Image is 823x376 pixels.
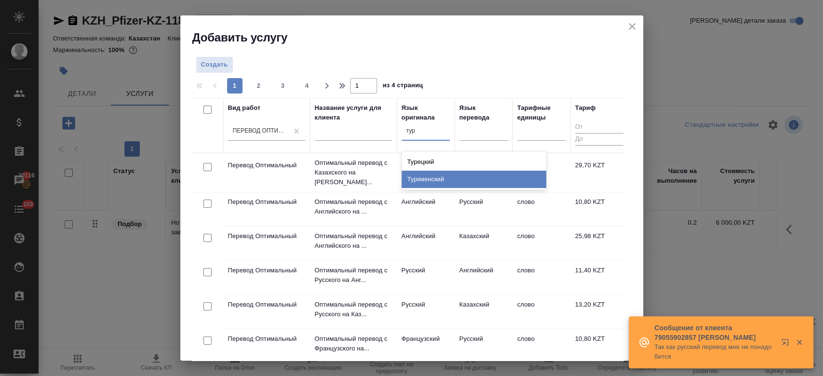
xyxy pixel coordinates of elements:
[570,227,628,260] td: 25,98 KZT
[299,81,315,91] span: 4
[251,81,267,91] span: 2
[228,103,261,113] div: Вид работ
[315,266,392,285] p: Оптимальный перевод с Русского на Анг...
[570,261,628,295] td: 11,40 KZT
[315,103,392,122] div: Название услуги для клиента
[654,323,775,342] p: Сообщение от клиента 79055902857 [PERSON_NAME]
[654,342,775,362] p: Так как русский перевод мне не понадобится
[397,295,455,329] td: Русский
[315,158,392,187] p: Оптимальный перевод с Казахского на [PERSON_NAME]...
[228,300,305,309] p: Перевод Оптимальный
[517,103,566,122] div: Тарифные единицы
[397,261,455,295] td: Русский
[570,156,628,189] td: 29,70 KZT
[383,80,423,94] span: из 4 страниц
[570,192,628,226] td: 10,80 KZT
[251,78,267,94] button: 2
[402,103,450,122] div: Язык оригинала
[228,266,305,275] p: Перевод Оптимальный
[513,192,570,226] td: слово
[575,133,623,145] input: До
[789,338,809,347] button: Закрыть
[513,227,570,260] td: слово
[402,171,546,188] div: Туркменский
[228,231,305,241] p: Перевод Оптимальный
[228,197,305,207] p: Перевод Оптимальный
[315,300,392,319] p: Оптимальный перевод с Русского на Каз...
[315,231,392,251] p: Оптимальный перевод с Английского на ...
[455,192,513,226] td: Русский
[397,156,455,189] td: Казахский
[402,153,546,171] div: Турецкий
[397,192,455,226] td: Английский
[228,334,305,344] p: Перевод Оптимальный
[775,333,798,356] button: Открыть в новой вкладке
[575,121,623,134] input: От
[228,161,305,170] p: Перевод Оптимальный
[275,81,291,91] span: 3
[513,261,570,295] td: слово
[570,295,628,329] td: 13,20 KZT
[513,295,570,329] td: слово
[397,329,455,363] td: Французский
[196,56,233,73] button: Создать
[201,59,228,70] span: Создать
[455,329,513,363] td: Русский
[315,334,392,353] p: Оптимальный перевод с Французского на...
[299,78,315,94] button: 4
[459,103,508,122] div: Язык перевода
[233,127,289,135] div: Перевод Оптимальный
[315,197,392,216] p: Оптимальный перевод с Английского на ...
[513,329,570,363] td: слово
[455,227,513,260] td: Казахский
[625,19,639,34] button: close
[570,329,628,363] td: 10,80 KZT
[455,295,513,329] td: Казахский
[275,78,291,94] button: 3
[192,30,643,45] h2: Добавить услугу
[455,261,513,295] td: Английский
[575,103,596,113] div: Тариф
[397,227,455,260] td: Английский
